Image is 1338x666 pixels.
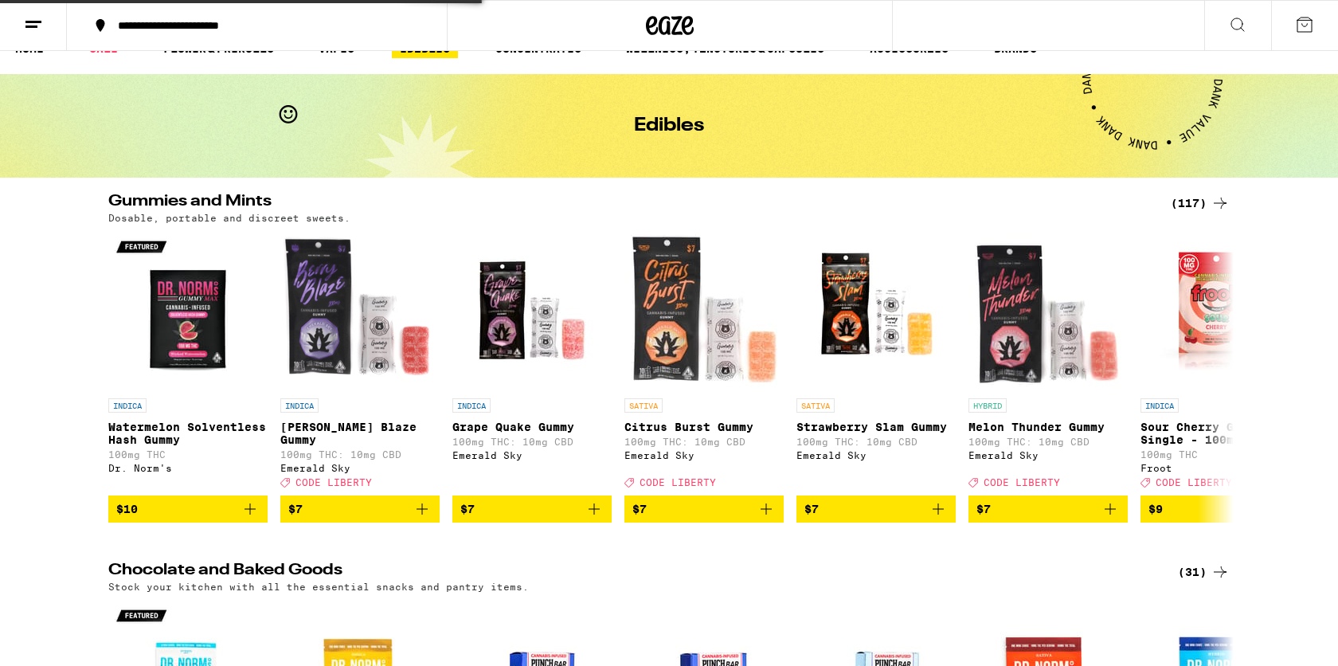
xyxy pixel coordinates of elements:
[796,437,956,447] p: 100mg THC: 10mg CBD
[796,421,956,433] p: Strawberry Slam Gummy
[108,496,268,523] button: Add to bag
[280,421,440,446] p: [PERSON_NAME] Blaze Gummy
[624,231,784,496] a: Open page for Citrus Burst Gummy from Emerald Sky
[796,231,956,496] a: Open page for Strawberry Slam Gummy from Emerald Sky
[452,450,612,460] div: Emerald Sky
[1140,496,1300,523] button: Add to bag
[108,449,268,460] p: 100mg THC
[632,503,647,515] span: $7
[1148,503,1163,515] span: $9
[280,449,440,460] p: 100mg THC: 10mg CBD
[976,503,991,515] span: $7
[1140,231,1300,496] a: Open page for Sour Cherry Gummy Single - 100mg from Froot
[804,503,819,515] span: $7
[280,398,319,413] p: INDICA
[280,463,440,473] div: Emerald Sky
[295,477,372,488] span: CODE LIBERTY
[108,562,1152,582] h2: Chocolate and Baked Goods
[968,231,1128,390] img: Emerald Sky - Melon Thunder Gummy
[1156,477,1232,488] span: CODE LIBERTY
[108,231,268,496] a: Open page for Watermelon Solventless Hash Gummy from Dr. Norm's
[624,231,784,390] img: Emerald Sky - Citrus Burst Gummy
[452,437,612,447] p: 100mg THC: 10mg CBD
[796,496,956,523] button: Add to bag
[108,421,268,446] p: Watermelon Solventless Hash Gummy
[108,398,147,413] p: INDICA
[1140,463,1300,473] div: Froot
[452,421,612,433] p: Grape Quake Gummy
[968,450,1128,460] div: Emerald Sky
[108,582,529,592] p: Stock your kitchen with all the essential snacks and pantry items.
[108,463,268,473] div: Dr. Norm's
[10,11,115,24] span: Hi. Need any help?
[1140,449,1300,460] p: 100mg THC
[108,213,350,223] p: Dosable, portable and discreet sweets.
[108,194,1152,213] h2: Gummies and Mints
[288,503,303,515] span: $7
[1178,562,1230,582] a: (31)
[280,231,440,496] a: Open page for Berry Blaze Gummy from Emerald Sky
[1140,231,1300,390] img: Froot - Sour Cherry Gummy Single - 100mg
[984,477,1060,488] span: CODE LIBERTY
[280,496,440,523] button: Add to bag
[624,450,784,460] div: Emerald Sky
[624,496,784,523] button: Add to bag
[968,231,1128,496] a: Open page for Melon Thunder Gummy from Emerald Sky
[1140,398,1179,413] p: INDICA
[108,231,268,390] img: Dr. Norm's - Watermelon Solventless Hash Gummy
[460,503,475,515] span: $7
[452,496,612,523] button: Add to bag
[280,231,440,390] img: Emerald Sky - Berry Blaze Gummy
[624,421,784,433] p: Citrus Burst Gummy
[796,231,956,390] img: Emerald Sky - Strawberry Slam Gummy
[624,437,784,447] p: 100mg THC: 10mg CBD
[624,398,663,413] p: SATIVA
[796,450,956,460] div: Emerald Sky
[452,231,612,496] a: Open page for Grape Quake Gummy from Emerald Sky
[452,398,491,413] p: INDICA
[1171,194,1230,213] a: (117)
[968,496,1128,523] button: Add to bag
[634,116,704,135] h1: Edibles
[796,398,835,413] p: SATIVA
[968,437,1128,447] p: 100mg THC: 10mg CBD
[968,421,1128,433] p: Melon Thunder Gummy
[116,503,138,515] span: $10
[452,231,612,390] img: Emerald Sky - Grape Quake Gummy
[968,398,1007,413] p: HYBRID
[640,477,716,488] span: CODE LIBERTY
[1140,421,1300,446] p: Sour Cherry Gummy Single - 100mg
